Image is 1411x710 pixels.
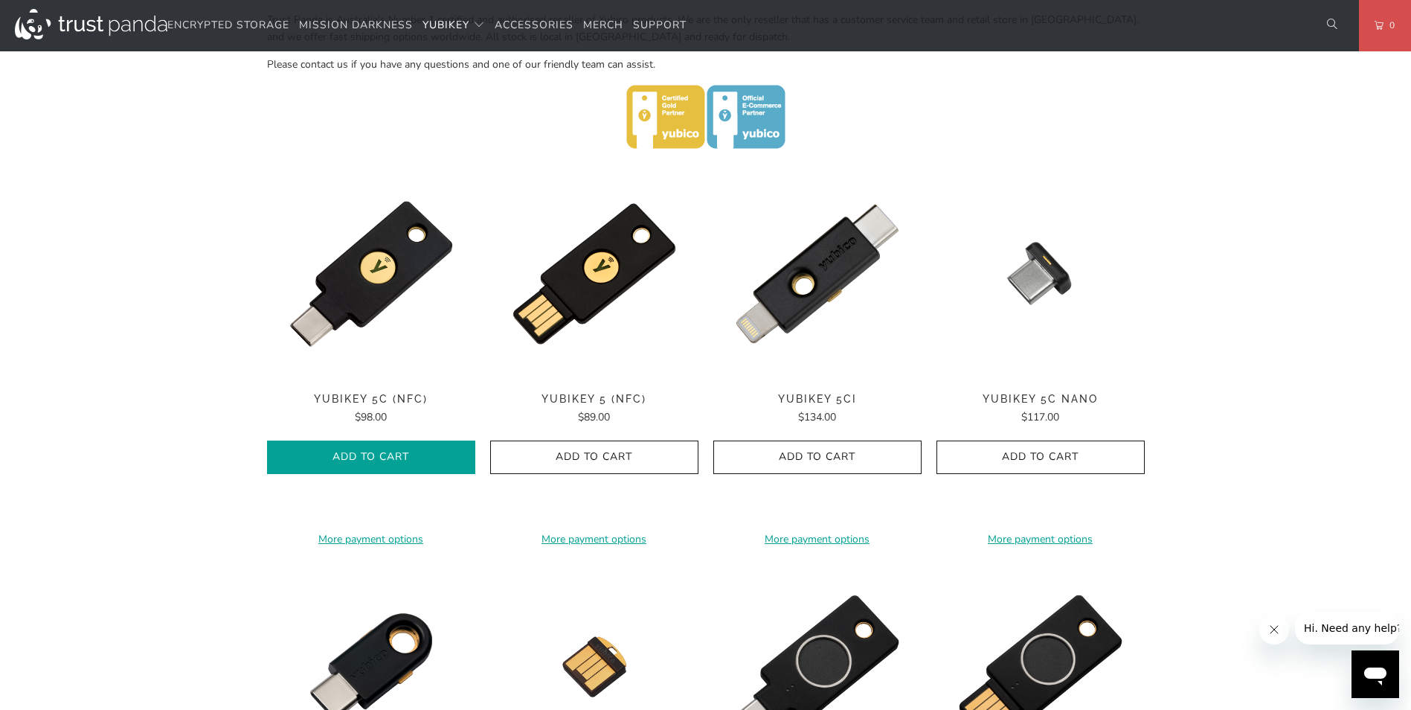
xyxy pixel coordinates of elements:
a: YubiKey 5 (NFC) $89.00 [490,393,698,426]
iframe: Message from company [1295,612,1399,645]
img: YubiKey 5Ci - Trust Panda [713,170,922,378]
span: Mission Darkness [299,18,413,32]
a: Encrypted Storage [167,8,289,43]
a: More payment options [490,531,698,548]
span: $134.00 [798,410,836,424]
span: 0 [1383,17,1395,33]
button: Add to Cart [713,441,922,474]
span: Hi. Need any help? [9,10,107,22]
img: YubiKey 5C Nano - Trust Panda [936,170,1145,378]
button: Add to Cart [490,441,698,474]
span: Add to Cart [283,451,460,464]
a: Merch [583,8,623,43]
img: YubiKey 5 (NFC) - Trust Panda [490,170,698,378]
a: YubiKey 5C Nano - Trust Panda YubiKey 5C Nano - Trust Panda [936,170,1145,378]
a: YubiKey 5Ci - Trust Panda YubiKey 5Ci - Trust Panda [713,170,922,378]
p: Please contact us if you have any questions and one of our friendly team can assist. [267,57,1145,73]
span: Add to Cart [952,451,1129,464]
span: YubiKey [422,18,469,32]
img: YubiKey 5C (NFC) - Trust Panda [267,170,475,378]
button: Add to Cart [936,441,1145,474]
iframe: Close message [1259,615,1289,645]
a: YubiKey 5C Nano $117.00 [936,393,1145,426]
iframe: Button to launch messaging window [1351,650,1399,698]
span: $117.00 [1021,410,1059,424]
a: More payment options [936,531,1145,548]
a: More payment options [713,531,922,548]
span: YubiKey 5Ci [713,393,922,406]
a: YubiKey 5 (NFC) - Trust Panda YubiKey 5 (NFC) - Trust Panda [490,170,698,378]
a: YubiKey 5C (NFC) $98.00 [267,393,475,426]
nav: Translation missing: en.navigation.header.main_nav [167,8,687,43]
a: YubiKey 5Ci $134.00 [713,393,922,426]
a: Accessories [495,8,573,43]
a: More payment options [267,531,475,548]
a: Mission Darkness [299,8,413,43]
span: YubiKey 5C Nano [936,393,1145,406]
span: $89.00 [578,410,610,424]
span: Encrypted Storage [167,18,289,32]
a: YubiKey 5C (NFC) - Trust Panda YubiKey 5C (NFC) - Trust Panda [267,170,475,378]
span: $98.00 [355,410,387,424]
img: Trust Panda Australia [15,9,167,39]
span: Accessories [495,18,573,32]
span: Merch [583,18,623,32]
span: YubiKey 5 (NFC) [490,393,698,406]
span: Add to Cart [506,451,683,464]
span: YubiKey 5C (NFC) [267,393,475,406]
span: Add to Cart [729,451,906,464]
span: Support [633,18,687,32]
summary: YubiKey [422,8,485,43]
button: Add to Cart [267,441,475,474]
a: Support [633,8,687,43]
